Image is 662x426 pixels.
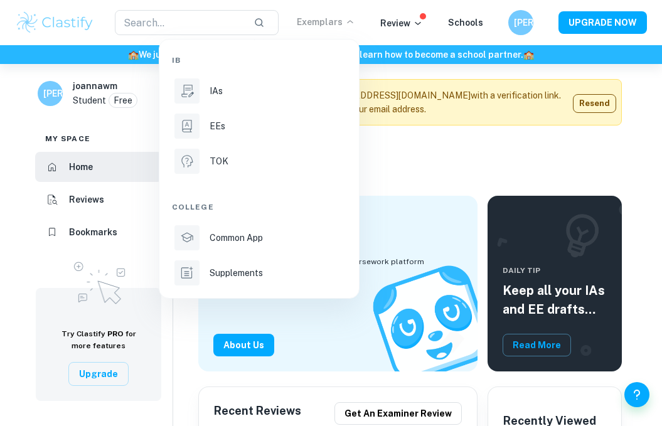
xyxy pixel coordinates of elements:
[172,201,214,213] span: College
[172,55,181,66] span: IB
[210,266,263,280] p: Supplements
[172,111,346,141] a: EEs
[172,258,346,288] a: Supplements
[172,223,346,253] a: Common App
[210,154,228,168] p: TOK
[210,119,225,133] p: EEs
[210,231,263,245] p: Common App
[172,146,346,176] a: TOK
[172,76,346,106] a: IAs
[210,84,223,98] p: IAs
